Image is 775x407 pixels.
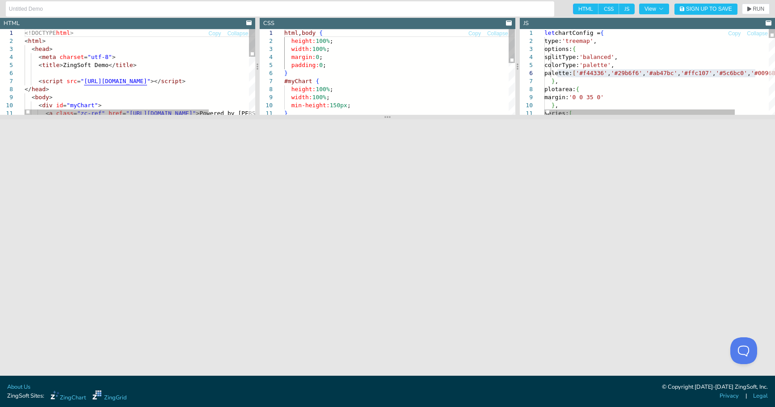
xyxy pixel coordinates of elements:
span: html [28,38,42,44]
div: 4 [520,53,533,61]
span: { [576,86,579,92]
span: = [77,78,80,84]
span: title [116,62,133,68]
a: ZingGrid [93,390,126,402]
span: chartConfig = [555,29,600,36]
span: options: [544,46,573,52]
a: Privacy [720,392,739,400]
a: Legal [753,392,768,400]
span: colorType: [544,62,579,68]
button: Copy [208,29,222,38]
button: Collapse [746,29,768,38]
span: palette: [544,70,573,76]
span: , [712,70,716,76]
span: Collapse [747,31,768,36]
span: > [182,78,185,84]
span: let [544,29,555,36]
div: 11 [520,109,533,117]
span: } [284,70,288,76]
span: head [32,86,46,92]
span: type: [544,38,562,44]
span: title [42,62,59,68]
div: 1 [260,29,273,37]
span: Collapse [227,31,249,36]
span: '#ab47bc' [646,70,677,76]
span: [ [572,70,576,76]
span: div [42,102,52,109]
div: 5 [260,61,273,69]
span: src [67,78,77,84]
span: 'balanced' [579,54,614,60]
span: 0 [320,62,323,68]
span: = [84,54,88,60]
span: width: [291,46,312,52]
span: { [600,29,604,36]
span: Copy [209,31,221,36]
span: "myChart" [67,102,98,109]
div: 2 [520,37,533,45]
div: 10 [520,101,533,109]
button: Copy [728,29,741,38]
span: <!DOCTYPE [25,29,56,36]
span: } [284,110,288,117]
div: 3 [260,45,273,53]
span: splitType: [544,54,579,60]
div: 4 [260,53,273,61]
span: ; [323,62,326,68]
span: '#29b6f6' [611,70,642,76]
span: > [49,94,53,101]
span: > [46,86,49,92]
span: "utf-8" [88,54,112,60]
span: margin: [544,94,569,101]
div: 10 [260,101,273,109]
span: > [98,102,101,109]
span: width: [291,94,312,101]
span: ; [326,46,330,52]
span: meta [42,54,56,60]
span: '0 0 35 0' [569,94,603,101]
span: , [614,54,618,60]
span: < [38,54,42,60]
button: Copy [468,29,481,38]
span: body [35,94,49,101]
span: < [32,46,35,52]
div: 8 [520,85,533,93]
span: , [299,29,302,36]
span: 100% [316,38,330,44]
div: 3 [520,45,533,53]
button: Collapse [227,29,249,38]
iframe: Toggle Customer Support [730,337,757,364]
span: < [25,38,28,44]
span: , [607,70,611,76]
div: 6 [520,69,533,77]
span: ; [326,94,330,101]
span: < [32,94,35,101]
span: '#f44336' [576,70,607,76]
span: < [38,62,42,68]
span: > [49,46,53,52]
span: ></ [151,78,161,84]
span: 'palette' [579,62,611,68]
span: </ [25,86,32,92]
span: ; [330,86,333,92]
span: < [38,102,42,109]
span: , [611,62,614,68]
span: = [63,102,67,109]
a: ZingChart [51,390,86,402]
span: { [320,29,323,36]
span: { [316,78,320,84]
div: JS [523,19,529,28]
div: 2 [260,37,273,45]
span: 100% [312,94,326,101]
span: min-height: [291,102,330,109]
span: , [555,102,558,109]
span: > [70,29,74,36]
div: 7 [260,77,273,85]
span: 100% [312,46,326,52]
span: > [59,62,63,68]
span: [URL][DOMAIN_NAME] [84,78,147,84]
span: 150px [330,102,347,109]
div: 9 [260,93,273,101]
span: margin: [291,54,316,60]
span: { [572,46,576,52]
